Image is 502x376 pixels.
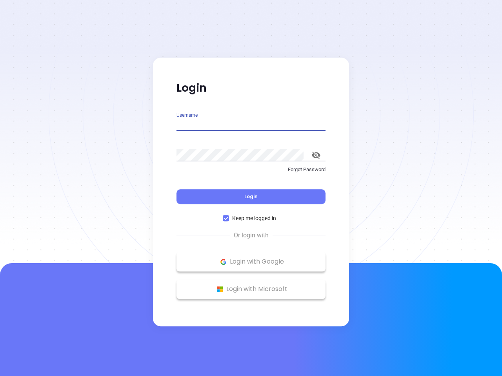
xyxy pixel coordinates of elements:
[229,214,279,222] span: Keep me logged in
[176,189,326,204] button: Login
[176,113,198,117] label: Username
[176,279,326,299] button: Microsoft Logo Login with Microsoft
[180,256,322,268] p: Login with Google
[176,166,326,180] a: Forgot Password
[244,193,258,200] span: Login
[176,252,326,271] button: Google Logo Login with Google
[218,257,228,267] img: Google Logo
[215,284,225,294] img: Microsoft Logo
[176,166,326,174] p: Forgot Password
[230,231,273,240] span: Or login with
[180,283,322,295] p: Login with Microsoft
[307,146,326,164] button: toggle password visibility
[176,81,326,95] p: Login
